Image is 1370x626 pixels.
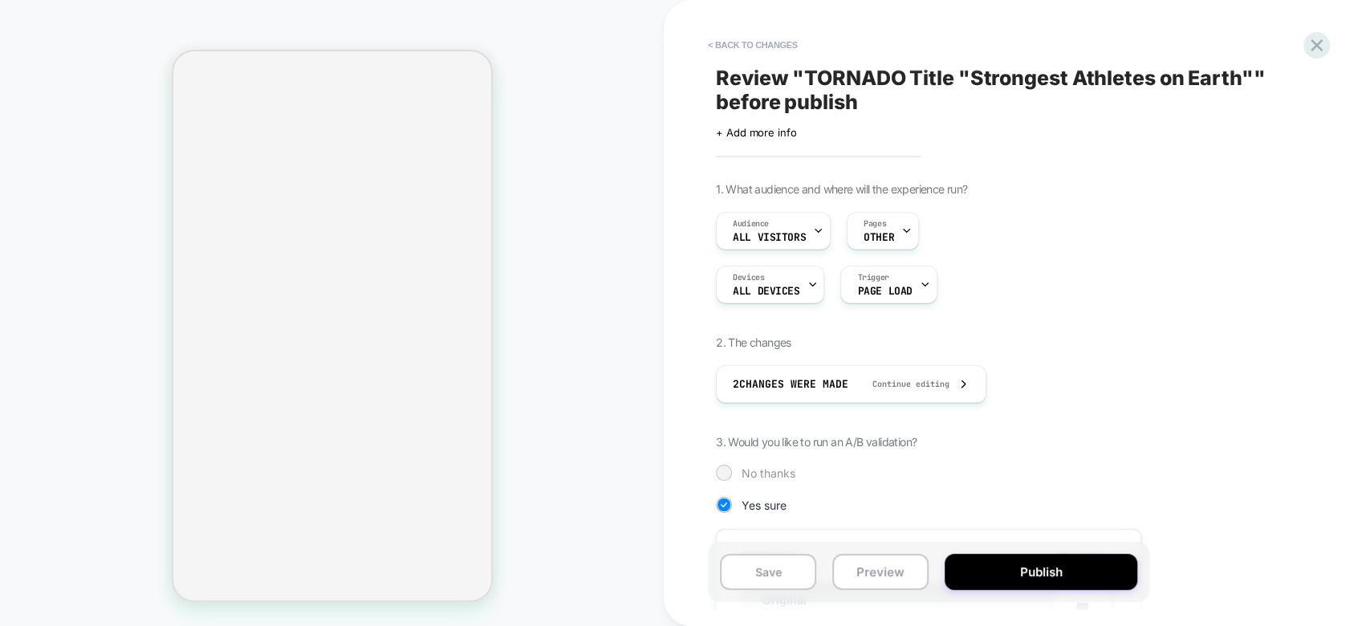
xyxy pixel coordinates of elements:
span: 2. The changes [716,335,791,349]
button: Preview [832,554,929,590]
button: Save [720,554,816,590]
span: ALL DEVICES [733,286,799,297]
button: Publish [945,554,1137,590]
span: Audience [733,218,769,230]
span: 1. What audience and where will the experience run? [716,182,967,196]
span: All Visitors [733,232,806,243]
span: + Add more info [716,126,796,139]
span: 3. Would you like to run an A/B validation? [716,435,917,449]
span: OTHER [864,232,894,243]
span: No thanks [742,466,795,480]
span: Yes sure [742,498,787,512]
span: Trigger [857,272,888,283]
span: Devices [733,272,764,283]
button: < Back to changes [700,32,806,58]
span: Pages [864,218,886,230]
span: 2 Changes were made [733,377,848,391]
span: Continue editing [856,379,949,389]
span: Review " TORNADO Title "Strongest Athletes on Earth" " before publish [716,66,1302,114]
span: Page Load [857,286,912,297]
